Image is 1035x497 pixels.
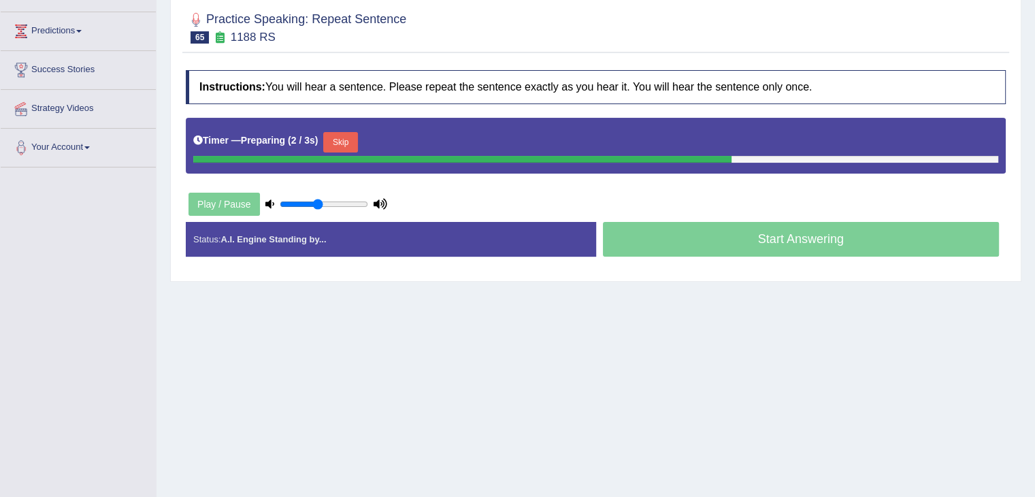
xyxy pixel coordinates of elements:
[1,90,156,124] a: Strategy Videos
[241,135,285,146] b: Preparing
[186,222,596,257] div: Status:
[323,132,357,153] button: Skip
[193,135,318,146] h5: Timer —
[191,31,209,44] span: 65
[199,81,265,93] b: Instructions:
[212,31,227,44] small: Exam occurring question
[220,234,326,244] strong: A.I. Engine Standing by...
[231,31,276,44] small: 1188 RS
[291,135,315,146] b: 2 / 3s
[1,129,156,163] a: Your Account
[186,10,406,44] h2: Practice Speaking: Repeat Sentence
[315,135,318,146] b: )
[1,51,156,85] a: Success Stories
[288,135,291,146] b: (
[186,70,1006,104] h4: You will hear a sentence. Please repeat the sentence exactly as you hear it. You will hear the se...
[1,12,156,46] a: Predictions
